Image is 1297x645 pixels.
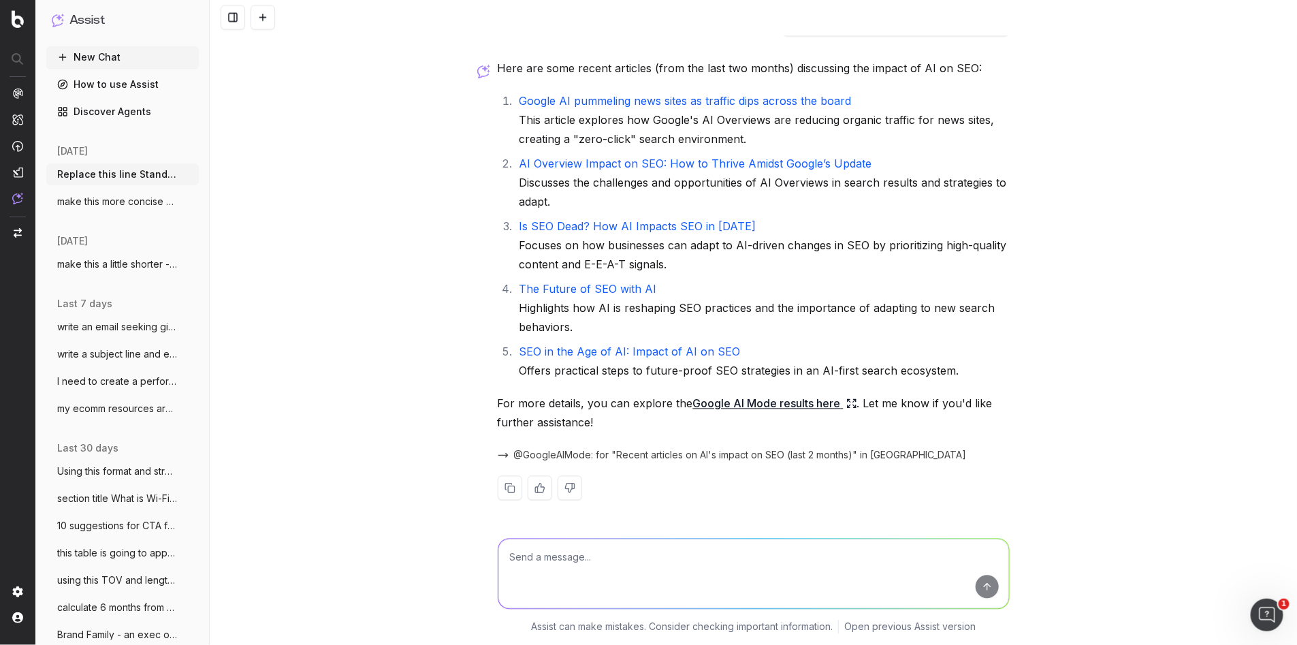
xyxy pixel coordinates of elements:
span: write an email seeking giodance from HR: [57,320,177,334]
img: Studio [12,167,23,178]
span: last 7 days [57,297,112,311]
span: Using this format and structure and tone [57,465,177,478]
span: @GoogleAIMode: for "Recent articles on AI's impact on SEO (last 2 months)" in [GEOGRAPHIC_DATA] [514,449,967,462]
img: Assist [52,14,64,27]
img: Analytics [12,88,23,99]
a: AI Overview Impact on SEO: How to Thrive Amidst Google’s Update [519,157,872,171]
span: my ecomm resources are thin. for big eve [57,402,177,415]
li: Discusses the challenges and opportunities of AI Overviews in search results and strategies to ad... [515,155,1010,212]
img: Activation [12,140,23,152]
img: Assist [12,193,23,204]
button: 10 suggestions for CTA for link to windo [46,515,199,537]
span: Replace this line Standard delivery is a [57,168,177,181]
span: using this TOV and length: Cold snap? No [57,573,177,587]
a: How to use Assist [46,74,199,95]
button: make this more concise and clear: Hi Mar [46,191,199,213]
button: using this TOV and length: Cold snap? No [46,569,199,591]
span: [DATE] [57,144,88,158]
button: my ecomm resources are thin. for big eve [46,398,199,420]
button: calculate 6 months from [DATE] [46,597,199,618]
span: I need to create a performance review sc [57,375,177,388]
a: Discover Agents [46,101,199,123]
span: this table is going to appear on a [PERSON_NAME] [57,546,177,560]
button: Assist [52,11,193,30]
button: New Chat [46,46,199,68]
h1: Assist [69,11,105,30]
a: Google AI Mode results here [693,394,857,413]
button: this table is going to appear on a [PERSON_NAME] [46,542,199,564]
span: write a subject line and email to our se [57,347,177,361]
button: write a subject line and email to our se [46,343,199,365]
a: The Future of SEO with AI [519,283,657,296]
img: Switch project [14,228,22,238]
span: section title What is Wi-Fi 7? Wi-Fi 7 ( [57,492,177,505]
iframe: Intercom live chat [1251,599,1283,631]
span: 10 suggestions for CTA for link to windo [57,519,177,533]
img: Botify assist logo [477,65,490,78]
img: Setting [12,586,23,597]
li: This article explores how Google's AI Overviews are reducing organic traffic for news sites, crea... [515,92,1010,149]
p: For more details, you can explore the . Let me know if you'd like further assistance! [498,394,1010,432]
li: Offers practical steps to future-proof SEO strategies in an AI-first search ecosystem. [515,343,1010,381]
img: Intelligence [12,114,23,125]
button: Using this format and structure and tone [46,460,199,482]
span: make this more concise and clear: Hi Mar [57,195,177,208]
button: Replace this line Standard delivery is a [46,163,199,185]
span: Brand Family - an exec overview: D AT T [57,628,177,642]
a: SEO in the Age of AI: Impact of AI on SEO [519,345,741,359]
button: @GoogleAIMode: for "Recent articles on AI's impact on SEO (last 2 months)" in [GEOGRAPHIC_DATA] [498,449,967,462]
li: Focuses on how businesses can adapt to AI-driven changes in SEO by prioritizing high-quality cont... [515,217,1010,274]
a: Open previous Assist version [844,620,976,634]
span: calculate 6 months from [DATE] [57,601,177,614]
span: [DATE] [57,234,88,248]
img: Botify logo [12,10,24,28]
p: Assist can make mistakes. Consider checking important information. [531,620,833,634]
p: Here are some recent articles (from the last two months) discussing the impact of AI on SEO: [498,59,1010,78]
button: write an email seeking giodance from HR: [46,316,199,338]
img: My account [12,612,23,623]
span: last 30 days [57,441,118,455]
button: section title What is Wi-Fi 7? Wi-Fi 7 ( [46,488,199,509]
li: Highlights how AI is reshaping SEO practices and the importance of adapting to new search behaviors. [515,280,1010,337]
a: Is SEO Dead? How AI Impacts SEO in [DATE] [519,220,756,234]
span: make this a little shorter - Before brin [57,257,177,271]
button: make this a little shorter - Before brin [46,253,199,275]
a: Google AI pummeling news sites as traffic dips across the board [519,95,852,108]
span: 1 [1279,599,1290,610]
button: I need to create a performance review sc [46,371,199,392]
